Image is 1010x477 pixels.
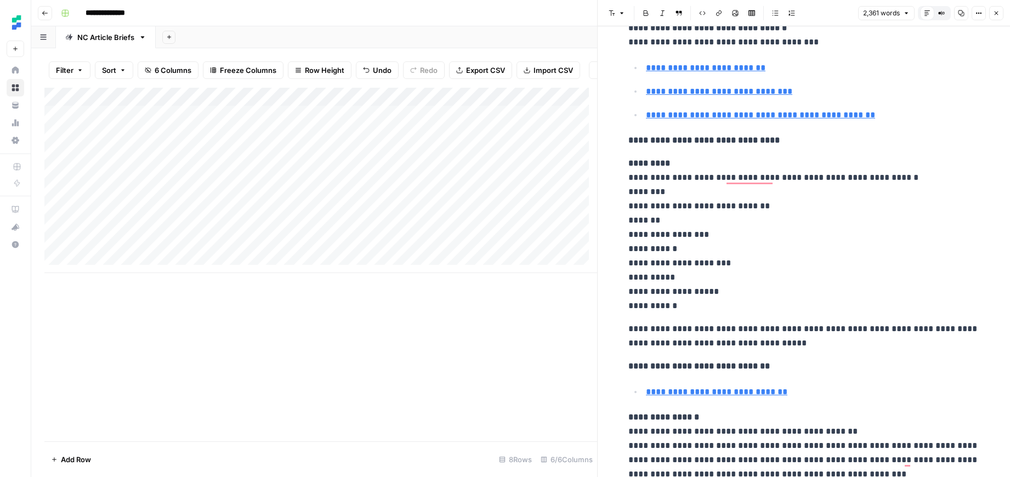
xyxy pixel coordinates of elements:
span: Add Row [61,454,91,465]
img: Ten Speed Logo [7,13,26,32]
a: Your Data [7,96,24,114]
div: What's new? [7,219,24,235]
button: Undo [356,61,399,79]
span: Redo [420,65,438,76]
button: Export CSV [449,61,512,79]
a: Home [7,61,24,79]
a: NC Article Briefs [56,26,156,48]
span: 2,361 words [863,8,900,18]
span: Import CSV [534,65,573,76]
button: Help + Support [7,236,24,253]
button: Row Height [288,61,351,79]
span: Sort [102,65,116,76]
span: Export CSV [466,65,505,76]
div: 6/6 Columns [536,451,597,468]
a: AirOps Academy [7,201,24,218]
button: 2,361 words [858,6,915,20]
button: Add Row [44,451,98,468]
button: Sort [95,61,133,79]
a: Settings [7,132,24,149]
button: 6 Columns [138,61,198,79]
button: What's new? [7,218,24,236]
a: Browse [7,79,24,96]
span: Undo [373,65,391,76]
button: Filter [49,61,90,79]
button: Import CSV [517,61,580,79]
span: Filter [56,65,73,76]
span: Row Height [305,65,344,76]
div: NC Article Briefs [77,32,134,43]
div: 8 Rows [495,451,536,468]
div: Close [980,30,998,40]
a: Usage [7,114,24,132]
button: Workspace: Ten Speed [7,9,24,36]
span: Freeze Columns [220,65,276,76]
button: Redo [403,61,445,79]
button: Freeze Columns [203,61,283,79]
span: 6 Columns [155,65,191,76]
